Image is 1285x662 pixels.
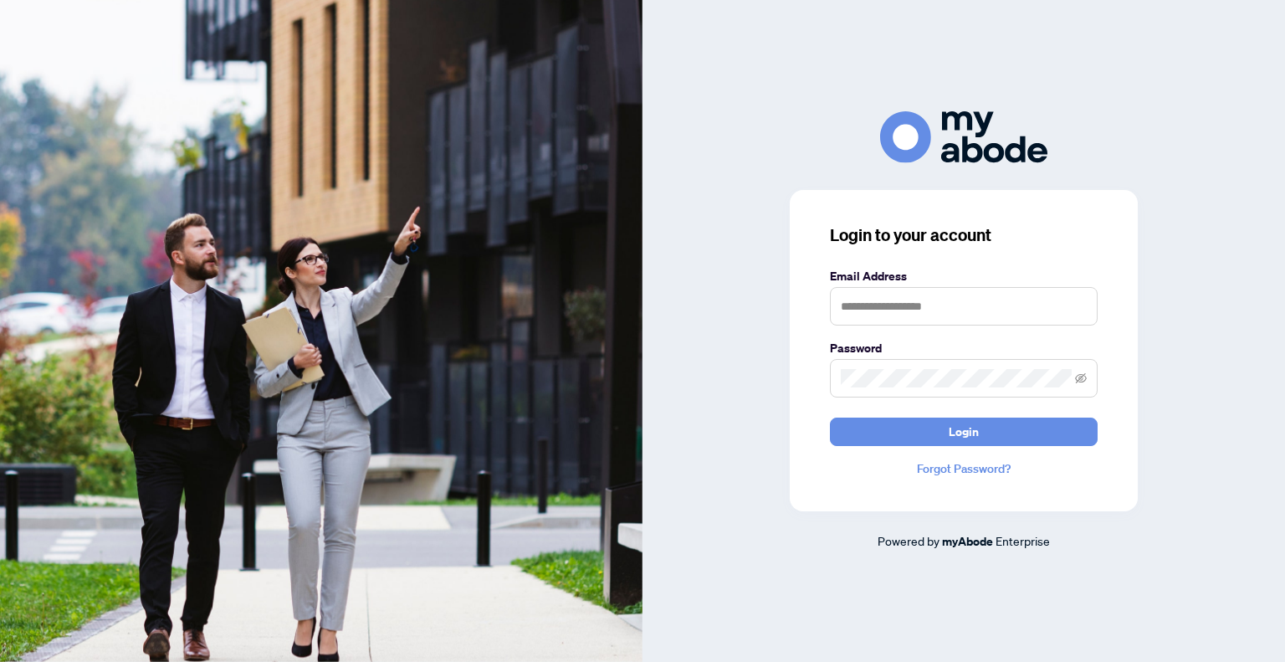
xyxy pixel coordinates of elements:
span: Login [949,418,979,445]
label: Password [830,339,1098,357]
img: ma-logo [880,111,1047,162]
label: Email Address [830,267,1098,285]
a: myAbode [942,532,993,551]
span: eye-invisible [1075,372,1087,384]
a: Forgot Password? [830,459,1098,478]
span: Powered by [878,533,939,548]
h3: Login to your account [830,223,1098,247]
span: Enterprise [996,533,1050,548]
button: Login [830,418,1098,446]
